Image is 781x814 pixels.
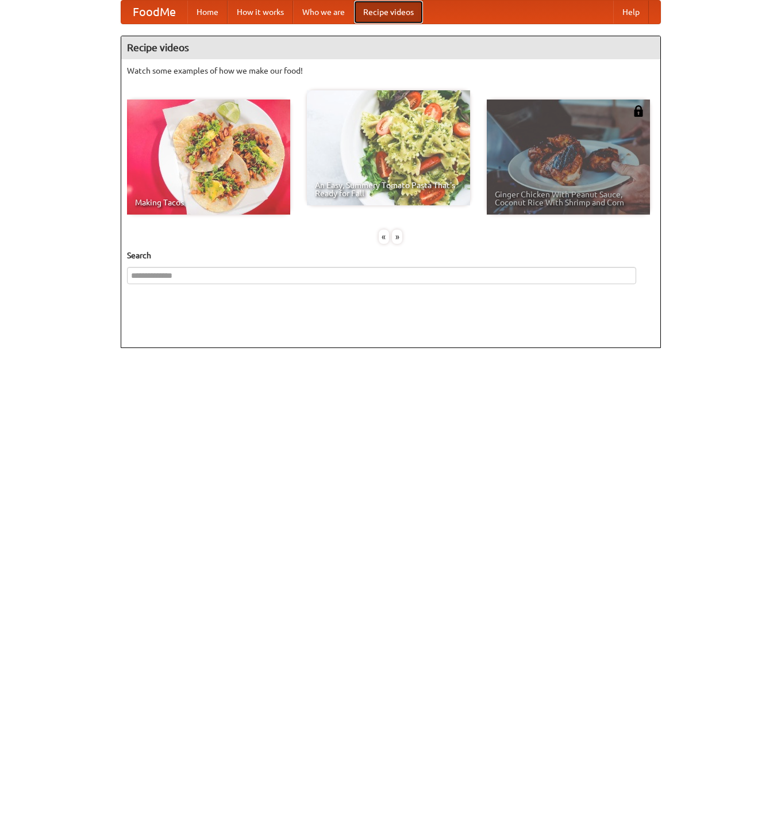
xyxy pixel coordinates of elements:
p: Watch some examples of how we make our food! [127,65,655,77]
div: » [392,230,402,244]
a: Who we are [293,1,354,24]
a: How it works [228,1,293,24]
a: Help [613,1,649,24]
span: An Easy, Summery Tomato Pasta That's Ready for Fall [315,181,462,197]
a: FoodMe [121,1,187,24]
a: Making Tacos [127,100,290,215]
a: Home [187,1,228,24]
h4: Recipe videos [121,36,660,59]
span: Making Tacos [135,198,282,207]
a: Recipe videos [354,1,423,24]
img: 483408.png [633,105,644,117]
a: An Easy, Summery Tomato Pasta That's Ready for Fall [307,90,470,205]
div: « [379,230,389,244]
h5: Search [127,250,655,261]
